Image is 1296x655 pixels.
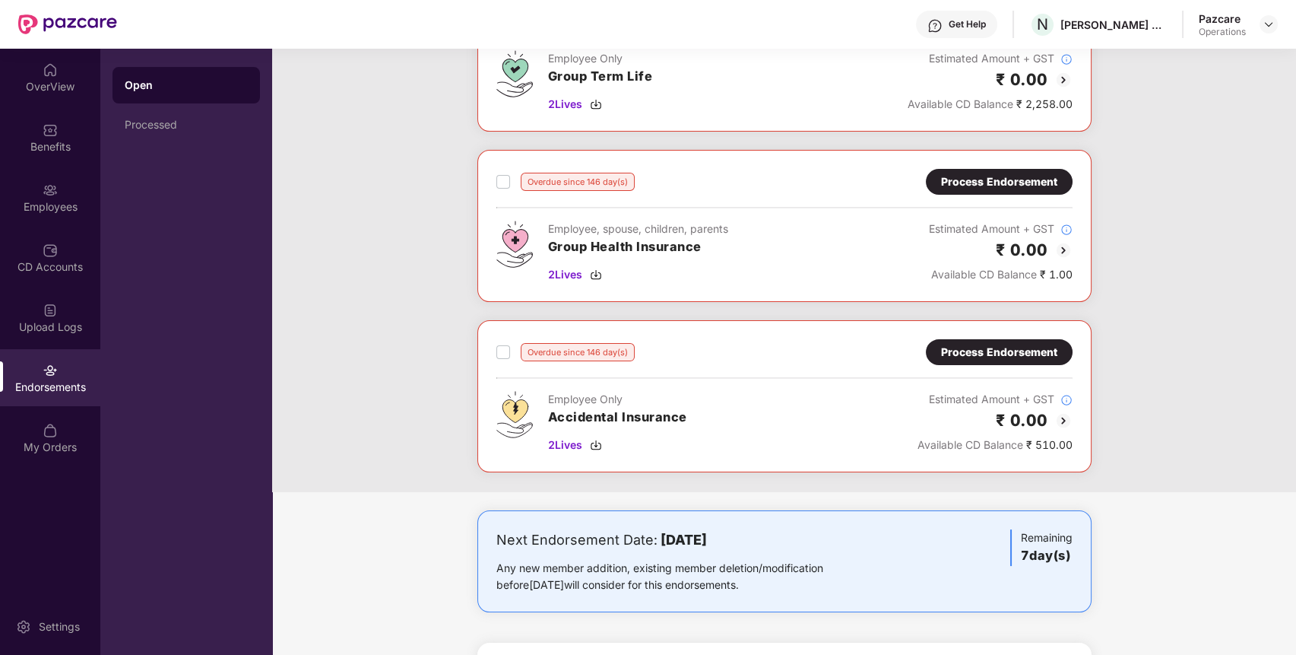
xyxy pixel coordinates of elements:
[1054,71,1073,89] img: svg+xml;base64,PHN2ZyBpZD0iQmFjay0yMHgyMCIgeG1sbnM9Imh0dHA6Ly93d3cudzMub3JnLzIwMDAvc3ZnIiB3aWR0aD...
[1199,26,1246,38] div: Operations
[548,221,728,237] div: Employee, spouse, children, parents
[661,532,707,548] b: [DATE]
[996,408,1048,433] h2: ₹ 0.00
[1263,18,1275,30] img: svg+xml;base64,PHN2ZyBpZD0iRHJvcGRvd24tMzJ4MzIiIHhtbG5zPSJodHRwOi8vd3d3LnczLm9yZy8yMDAwL3N2ZyIgd2...
[125,78,248,93] div: Open
[941,173,1057,190] div: Process Endorsement
[1054,412,1073,430] img: svg+xml;base64,PHN2ZyBpZD0iQmFjay0yMHgyMCIgeG1sbnM9Imh0dHA6Ly93d3cudzMub3JnLzIwMDAvc3ZnIiB3aWR0aD...
[1060,17,1167,32] div: [PERSON_NAME] Technologies Private Limited
[548,96,582,113] span: 2 Lives
[929,221,1073,237] div: Estimated Amount + GST
[43,62,58,78] img: svg+xml;base64,PHN2ZyBpZD0iSG9tZSIgeG1sbnM9Imh0dHA6Ly93d3cudzMub3JnLzIwMDAvc3ZnIiB3aWR0aD0iMjAiIG...
[917,391,1073,408] div: Estimated Amount + GST
[548,237,728,257] h3: Group Health Insurance
[1199,11,1246,26] div: Pazcare
[996,237,1048,262] h2: ₹ 0.00
[1037,15,1048,33] span: N
[496,529,871,551] div: Next Endorsement Date:
[43,303,58,318] img: svg+xml;base64,PHN2ZyBpZD0iVXBsb2FkX0xvZ3MiIGRhdGEtbmFtZT0iVXBsb2FkIExvZ3MiIHhtbG5zPSJodHRwOi8vd3...
[941,344,1057,361] div: Process Endorsement
[931,268,1037,281] span: Available CD Balance
[496,50,533,97] img: svg+xml;base64,PHN2ZyB4bWxucz0iaHR0cDovL3d3dy53My5vcmcvMjAwMC9zdmciIHdpZHRoPSI0Ny43MTQiIGhlaWdodD...
[548,67,653,87] h3: Group Term Life
[548,437,582,453] span: 2 Lives
[908,96,1073,113] div: ₹ 2,258.00
[43,423,58,438] img: svg+xml;base64,PHN2ZyBpZD0iTXlfT3JkZXJzIiBkYXRhLW5hbWU9Ik15IE9yZGVycyIgeG1sbnM9Imh0dHA6Ly93d3cudz...
[548,408,687,428] h3: Accidental Insurance
[929,266,1073,283] div: ₹ 1.00
[917,438,1023,451] span: Available CD Balance
[908,97,1013,110] span: Available CD Balance
[949,18,986,30] div: Get Help
[1021,546,1073,566] h3: 7 day(s)
[496,560,871,593] div: Any new member addition, existing member deletion/modification before [DATE] will consider for th...
[125,119,248,131] div: Processed
[996,67,1048,92] h2: ₹ 0.00
[548,50,653,67] div: Employee Only
[43,363,58,378] img: svg+xml;base64,PHN2ZyBpZD0iRW5kb3JzZW1lbnRzIiB4bWxucz0iaHR0cDovL3d3dy53My5vcmcvMjAwMC9zdmciIHdpZH...
[927,18,943,33] img: svg+xml;base64,PHN2ZyBpZD0iSGVscC0zMngzMiIgeG1sbnM9Imh0dHA6Ly93d3cudzMub3JnLzIwMDAvc3ZnIiB3aWR0aD...
[548,266,582,283] span: 2 Lives
[43,243,58,258] img: svg+xml;base64,PHN2ZyBpZD0iQ0RfQWNjb3VudHMiIGRhdGEtbmFtZT0iQ0QgQWNjb3VudHMiIHhtbG5zPSJodHRwOi8vd3...
[917,437,1073,453] div: ₹ 510.00
[18,14,117,34] img: New Pazcare Logo
[34,619,84,634] div: Settings
[1060,394,1073,406] img: svg+xml;base64,PHN2ZyBpZD0iSW5mb18tXzMyeDMyIiBkYXRhLW5hbWU9IkluZm8gLSAzMngzMiIgeG1sbnM9Imh0dHA6Ly...
[521,173,635,191] div: Overdue since 146 day(s)
[1010,529,1073,566] div: Remaining
[1054,241,1073,259] img: svg+xml;base64,PHN2ZyBpZD0iQmFjay0yMHgyMCIgeG1sbnM9Imh0dHA6Ly93d3cudzMub3JnLzIwMDAvc3ZnIiB3aWR0aD...
[496,221,533,268] img: svg+xml;base64,PHN2ZyB4bWxucz0iaHR0cDovL3d3dy53My5vcmcvMjAwMC9zdmciIHdpZHRoPSI0Ny43MTQiIGhlaWdodD...
[1060,53,1073,65] img: svg+xml;base64,PHN2ZyBpZD0iSW5mb18tXzMyeDMyIiBkYXRhLW5hbWU9IkluZm8gLSAzMngzMiIgeG1sbnM9Imh0dHA6Ly...
[590,98,602,110] img: svg+xml;base64,PHN2ZyBpZD0iRG93bmxvYWQtMzJ4MzIiIHhtbG5zPSJodHRwOi8vd3d3LnczLm9yZy8yMDAwL3N2ZyIgd2...
[1060,224,1073,236] img: svg+xml;base64,PHN2ZyBpZD0iSW5mb18tXzMyeDMyIiBkYXRhLW5hbWU9IkluZm8gLSAzMngzMiIgeG1sbnM9Imh0dHA6Ly...
[16,619,31,634] img: svg+xml;base64,PHN2ZyBpZD0iU2V0dGluZy0yMHgyMCIgeG1sbnM9Imh0dHA6Ly93d3cudzMub3JnLzIwMDAvc3ZnIiB3aW...
[43,122,58,138] img: svg+xml;base64,PHN2ZyBpZD0iQmVuZWZpdHMiIHhtbG5zPSJodHRwOi8vd3d3LnczLm9yZy8yMDAwL3N2ZyIgd2lkdGg9Ij...
[43,183,58,198] img: svg+xml;base64,PHN2ZyBpZD0iRW1wbG95ZWVzIiB4bWxucz0iaHR0cDovL3d3dy53My5vcmcvMjAwMC9zdmciIHdpZHRoPS...
[496,391,533,438] img: svg+xml;base64,PHN2ZyB4bWxucz0iaHR0cDovL3d3dy53My5vcmcvMjAwMC9zdmciIHdpZHRoPSI0OS4zMjEiIGhlaWdodD...
[548,391,687,408] div: Employee Only
[521,343,635,361] div: Overdue since 146 day(s)
[908,50,1073,67] div: Estimated Amount + GST
[590,269,602,281] img: svg+xml;base64,PHN2ZyBpZD0iRG93bmxvYWQtMzJ4MzIiIHhtbG5zPSJodHRwOi8vd3d3LnczLm9yZy8yMDAwL3N2ZyIgd2...
[590,439,602,451] img: svg+xml;base64,PHN2ZyBpZD0iRG93bmxvYWQtMzJ4MzIiIHhtbG5zPSJodHRwOi8vd3d3LnczLm9yZy8yMDAwL3N2ZyIgd2...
